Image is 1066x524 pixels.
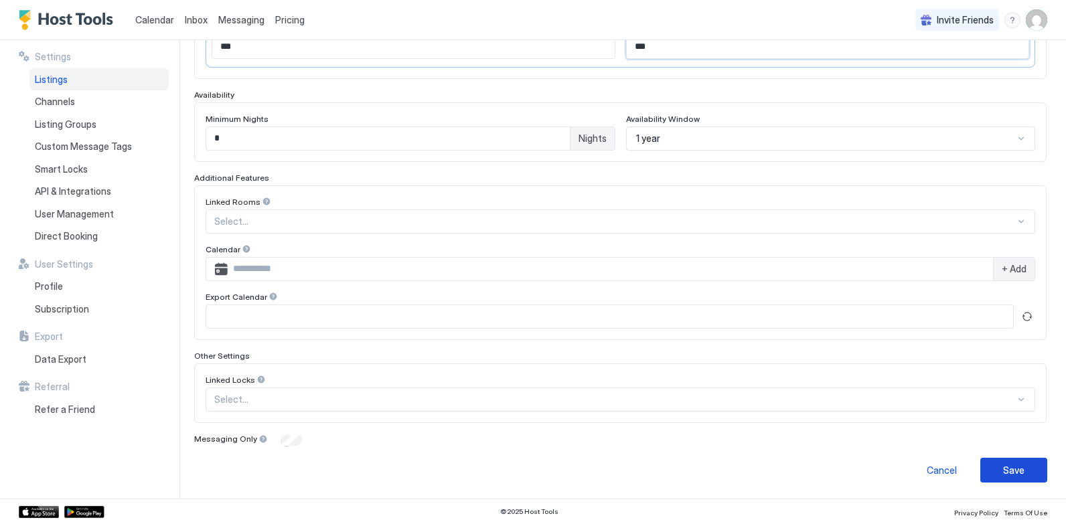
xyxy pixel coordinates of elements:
span: Calendar [206,244,240,254]
span: Refer a Friend [35,404,95,416]
span: API & Integrations [35,185,111,197]
a: User Management [29,203,169,226]
span: Custom Message Tags [35,141,132,153]
span: Listing Groups [35,118,96,130]
input: Input Field [206,305,1013,328]
span: Referral [35,381,70,393]
a: Direct Booking [29,225,169,248]
a: Listing Groups [29,113,169,136]
a: Profile [29,275,169,298]
span: Smart Locks [35,163,88,175]
a: API & Integrations [29,180,169,203]
span: Linked Rooms [206,197,260,207]
span: Availability Window [626,114,700,124]
a: Subscription [29,298,169,321]
span: Data Export [35,353,86,365]
a: Host Tools Logo [19,10,119,30]
a: Custom Message Tags [29,135,169,158]
span: Other Settings [194,351,250,361]
a: Channels [29,90,169,113]
span: Terms Of Use [1004,509,1047,517]
span: Settings [35,51,71,63]
span: Profile [35,280,63,292]
span: Linked Locks [206,375,255,385]
span: User Management [35,208,114,220]
span: Subscription [35,303,89,315]
span: Privacy Policy [954,509,998,517]
a: Terms Of Use [1004,505,1047,519]
div: menu [1004,12,1020,28]
span: Listings [35,74,68,86]
a: Listings [29,68,169,91]
span: © 2025 Host Tools [500,507,558,516]
iframe: Intercom live chat [13,478,46,511]
span: Messaging [218,14,264,25]
a: Calendar [135,13,174,27]
div: Cancel [927,463,957,477]
span: Direct Booking [35,230,98,242]
input: Input Field [212,35,615,58]
a: Smart Locks [29,158,169,181]
span: Inbox [185,14,208,25]
button: Cancel [908,458,975,483]
span: Invite Friends [937,14,994,26]
a: Google Play Store [64,506,104,518]
div: Save [1003,463,1024,477]
span: Minimum Nights [206,114,269,124]
span: Messaging Only [194,434,257,444]
span: Channels [35,96,75,108]
button: Refresh [1019,309,1035,325]
span: Nights [579,133,607,145]
div: User profile [1026,9,1047,31]
span: Additional Features [194,173,269,183]
input: Input Field [206,127,570,150]
span: Calendar [135,14,174,25]
input: Input Field [627,35,1029,58]
button: Save [980,458,1047,483]
a: Refer a Friend [29,398,169,421]
span: User Settings [35,258,93,270]
a: Privacy Policy [954,505,998,519]
a: Messaging [218,13,264,27]
a: Inbox [185,13,208,27]
span: Availability [194,90,234,100]
a: Data Export [29,348,169,371]
a: App Store [19,506,59,518]
input: Input Field [228,258,993,280]
span: Export [35,331,63,343]
span: Pricing [275,14,305,26]
span: + Add [1002,263,1026,275]
span: 1 year [636,133,660,145]
span: Export Calendar [206,292,267,302]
